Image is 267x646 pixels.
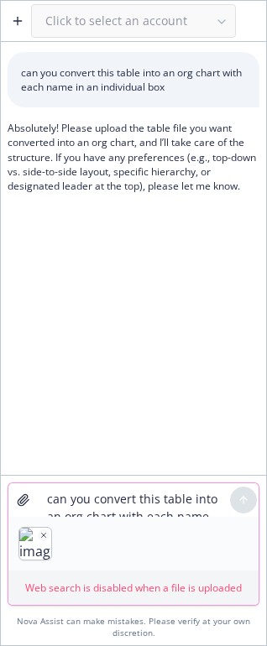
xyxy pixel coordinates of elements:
[19,528,51,560] img: image.png
[8,121,259,193] p: Absolutely! Please upload the table file you want converted into an org chart, and I’ll take care...
[15,581,252,595] p: Web search is disabled when a file is uploaded
[8,616,259,638] div: Nova Assist can make mistakes. Please verify at your own discretion.
[21,65,246,94] p: can you convert this table into an org chart with each name in an individual box
[4,8,31,34] button: Create a new chat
